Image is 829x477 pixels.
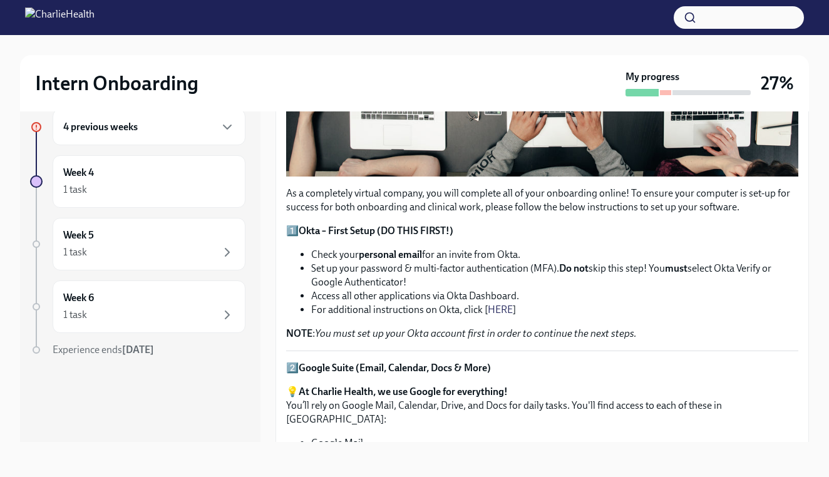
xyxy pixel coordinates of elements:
li: Check your for an invite from Okta. [311,248,798,262]
strong: must [665,262,687,274]
h6: 4 previous weeks [63,120,138,134]
li: Set up your password & multi-factor authentication (MFA). skip this step! You select Okta Verify ... [311,262,798,289]
li: Google Mail [311,436,798,450]
h3: 27% [761,72,794,95]
h6: Week 4 [63,166,94,180]
h2: Intern Onboarding [35,71,198,96]
a: Week 61 task [30,280,245,333]
a: Week 41 task [30,155,245,208]
p: 💡 You’ll rely on Google Mail, Calendar, Drive, and Docs for daily tasks. You'll find access to ea... [286,385,798,426]
strong: Do not [559,262,589,274]
div: 1 task [63,183,87,197]
span: Experience ends [53,344,154,356]
strong: At Charlie Health, we use Google for everything! [299,386,508,397]
li: For additional instructions on Okta, click [ ] [311,303,798,317]
strong: Okta – First Setup (DO THIS FIRST!) [299,225,453,237]
em: You must set up your Okta account first in order to continue the next steps. [315,327,637,339]
li: Access all other applications via Okta Dashboard. [311,289,798,303]
strong: Google Suite (Email, Calendar, Docs & More) [299,362,491,374]
strong: [DATE] [122,344,154,356]
h6: Week 6 [63,291,94,305]
h6: Week 5 [63,228,94,242]
img: CharlieHealth [25,8,95,28]
div: 4 previous weeks [53,109,245,145]
div: 1 task [63,308,87,322]
p: As a completely virtual company, you will complete all of your onboarding online! To ensure your ... [286,187,798,214]
a: Week 51 task [30,218,245,270]
strong: personal email [359,249,422,260]
p: 1️⃣ [286,224,798,238]
p: : [286,327,798,341]
div: 1 task [63,245,87,259]
strong: NOTE [286,327,312,339]
a: HERE [488,304,513,315]
strong: My progress [626,70,679,84]
p: 2️⃣ [286,361,798,375]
